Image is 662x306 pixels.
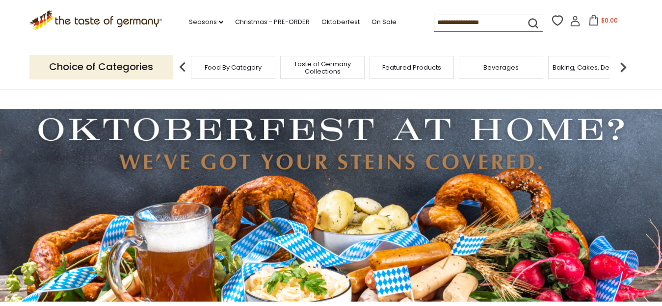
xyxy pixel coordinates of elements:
a: On Sale [371,17,397,27]
a: Baking, Cakes, Desserts [553,64,629,71]
span: $0.00 [601,16,618,25]
img: next arrow [613,57,633,77]
button: $0.00 [583,15,624,29]
p: Choice of Categories [29,55,173,79]
a: Oktoberfest [321,17,360,27]
a: Featured Products [382,64,441,71]
img: previous arrow [173,57,192,77]
a: Christmas - PRE-ORDER [235,17,310,27]
a: Seasons [189,17,223,27]
a: Taste of Germany Collections [283,60,362,75]
a: Food By Category [205,64,262,71]
a: Beverages [483,64,519,71]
